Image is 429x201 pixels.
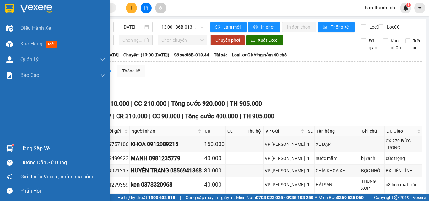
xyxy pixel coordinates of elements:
[316,141,359,148] div: XE ĐẠP
[360,4,400,12] span: han.thanhlich
[261,24,275,30] span: In phơi
[141,3,152,13] button: file-add
[101,128,123,135] span: Người gửi
[410,37,424,51] span: Trên xe
[117,194,175,201] span: Hỗ trợ kỹ thuật:
[318,22,355,32] button: bar-chartThống kê
[368,194,369,201] span: |
[171,100,225,107] span: Tổng cước 920.000
[406,3,411,7] sup: 1
[123,51,169,58] span: Chuyến: (13:00 [DATE])
[215,25,221,30] span: sync
[6,72,13,79] img: solution-icon
[307,141,313,148] div: 1
[316,155,359,162] div: nước mắm
[232,51,287,58] span: Loại xe: Giường nằm 40 chỗ
[180,194,181,201] span: |
[204,166,225,175] div: 30.000
[155,3,166,13] button: aim
[248,22,280,32] button: printerIn phơi
[20,41,42,47] span: Kho hàng
[100,167,128,175] div: 0854971317
[417,5,423,11] span: caret-down
[384,24,401,30] span: Lọc CC
[307,167,313,174] div: 1
[230,100,262,107] span: TH 905.000
[46,41,57,48] span: mới
[223,24,242,30] span: Làm mới
[265,141,305,148] div: VP [PERSON_NAME]
[100,140,128,148] div: 0989757106
[6,145,13,152] img: warehouse-icon
[12,144,14,146] sup: 1
[360,126,385,136] th: Ghi chú
[20,56,39,63] span: Quản Lý
[265,181,305,188] div: VP [PERSON_NAME]
[316,181,359,188] div: HẢI SẢN
[122,24,143,30] input: 12/10/2025
[394,195,399,200] span: copyright
[258,37,278,44] span: Xuất Excel
[20,186,105,196] div: Phản hồi
[204,154,225,163] div: 40.000
[204,180,225,189] div: 40.000
[251,38,255,43] span: download
[131,100,133,107] span: |
[316,167,359,174] div: CHÌA KHÓA XE
[116,113,148,120] span: CR 310.000
[361,178,384,192] div: THÙNG XỐP
[403,5,409,11] img: icon-new-feature
[122,37,143,44] input: Chọn ngày
[315,196,317,199] span: ⚪️
[131,154,202,163] div: MẠNH 0981235779
[5,4,14,13] img: logo-vxr
[306,126,315,136] th: SL
[265,128,300,135] span: VP Gửi
[204,140,225,149] div: 150.000
[307,155,313,162] div: 1
[240,113,241,120] span: |
[214,51,227,58] span: Tài xế:
[226,100,228,107] span: |
[331,24,350,30] span: Thống kê
[144,6,148,10] span: file-add
[386,128,416,135] span: ĐC Giao
[366,37,380,51] span: Đã giao
[185,113,238,120] span: Tổng cước 400.000
[6,56,13,63] img: warehouse-icon
[134,100,166,107] span: CC 210.000
[152,113,180,120] span: CC 90.000
[367,24,383,30] span: Lọc CR
[131,140,202,149] div: KHOA 0912089215
[210,35,245,45] button: Chuyển phơi
[256,195,313,200] strong: 0708 023 035 - 0935 103 250
[148,195,175,200] strong: 1900 633 818
[7,174,13,180] span: notification
[265,167,305,174] div: VP [PERSON_NAME]
[100,57,105,62] span: down
[407,3,410,7] span: 1
[388,37,404,51] span: Kho nhận
[100,181,128,189] div: 0911279359
[126,3,137,13] button: plus
[337,195,364,200] strong: 0369 525 060
[174,51,209,58] span: Số xe: 86B-013.44
[315,126,360,136] th: Tên hàng
[7,188,13,194] span: message
[131,128,197,135] span: Người nhận
[20,24,51,32] span: Điều hành xe
[282,22,316,32] button: In đơn chọn
[246,35,283,45] button: downloadXuất Excel
[129,6,134,10] span: plus
[97,100,129,107] span: CR 710.000
[236,194,313,201] span: Miền Nam
[122,67,140,74] div: Thống kê
[158,6,163,10] span: aim
[203,126,226,136] th: CR
[20,71,39,79] span: Báo cáo
[264,152,306,165] td: VP Phan Thiết
[386,155,421,162] div: đức trọng
[265,155,305,162] div: VP [PERSON_NAME]
[318,194,364,201] span: Miền Bắc
[6,25,13,32] img: warehouse-icon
